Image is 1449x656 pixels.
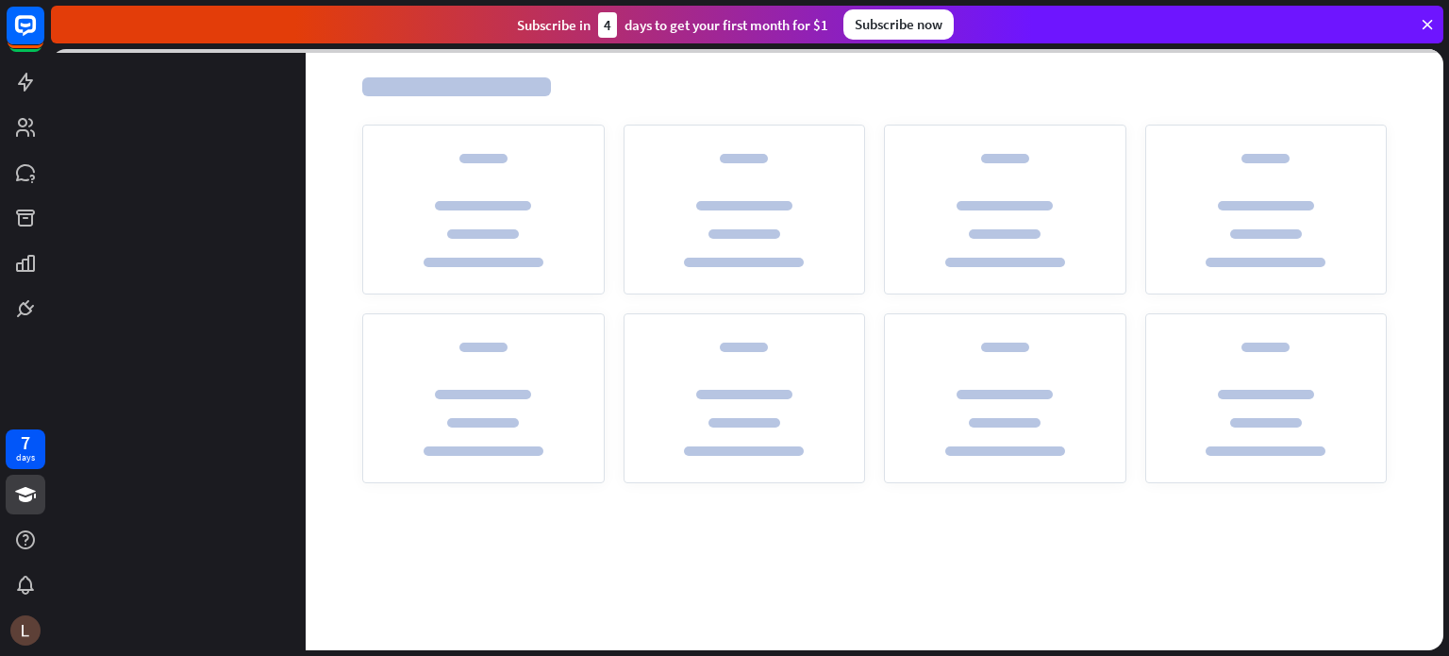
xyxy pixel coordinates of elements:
[16,451,35,464] div: days
[15,8,72,64] button: Open LiveChat chat widget
[843,9,954,40] div: Subscribe now
[517,12,828,38] div: Subscribe in days to get your first month for $1
[598,12,617,38] div: 4
[6,429,45,469] a: 7 days
[21,434,30,451] div: 7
